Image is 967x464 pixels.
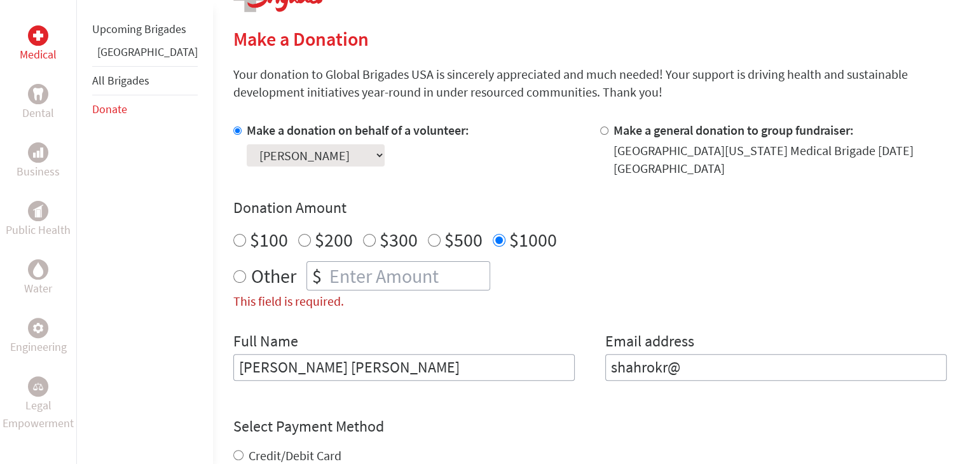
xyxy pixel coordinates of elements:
input: Enter Full Name [233,354,575,381]
img: Legal Empowerment [33,383,43,390]
input: Enter Amount [327,262,490,290]
p: Engineering [10,338,67,356]
a: Legal EmpowermentLegal Empowerment [3,376,74,432]
p: Business [17,163,60,181]
div: Engineering [28,318,48,338]
a: Donate [92,102,127,116]
div: [GEOGRAPHIC_DATA][US_STATE] Medical Brigade [DATE] [GEOGRAPHIC_DATA] [614,142,947,177]
p: Public Health [6,221,71,239]
li: Upcoming Brigades [92,15,198,43]
label: $200 [315,228,353,252]
h4: Select Payment Method [233,416,947,437]
a: Upcoming Brigades [92,22,186,36]
label: $100 [250,228,288,252]
label: $500 [444,228,483,252]
img: Medical [33,31,43,41]
a: All Brigades [92,73,149,88]
img: Dental [33,88,43,100]
li: Donate [92,95,198,123]
p: Dental [22,104,54,122]
div: $ [307,262,327,290]
div: Dental [28,84,48,104]
label: This field is required. [233,293,344,309]
label: Other [251,261,296,290]
div: Public Health [28,201,48,221]
h4: Donation Amount [233,198,947,218]
a: MedicalMedical [20,25,57,64]
label: $300 [380,228,418,252]
div: Water [28,259,48,280]
label: Make a donation on behalf of a volunteer: [247,122,469,138]
label: $1000 [509,228,557,252]
li: Panama [92,43,198,66]
p: Water [24,280,52,297]
label: Full Name [233,331,298,354]
img: Engineering [33,323,43,333]
a: Public HealthPublic Health [6,201,71,239]
div: Legal Empowerment [28,376,48,397]
h2: Make a Donation [233,27,947,50]
p: Legal Empowerment [3,397,74,432]
div: Business [28,142,48,163]
div: Medical [28,25,48,46]
a: BusinessBusiness [17,142,60,181]
p: Medical [20,46,57,64]
label: Email address [605,331,694,354]
img: Public Health [33,205,43,217]
p: Your donation to Global Brigades USA is sincerely appreciated and much needed! Your support is dr... [233,65,947,101]
img: Water [33,262,43,276]
a: WaterWater [24,259,52,297]
a: DentalDental [22,84,54,122]
label: Make a general donation to group fundraiser: [614,122,854,138]
img: Business [33,147,43,158]
a: EngineeringEngineering [10,318,67,356]
input: Your Email [605,354,947,381]
label: Credit/Debit Card [249,447,341,463]
li: All Brigades [92,66,198,95]
a: [GEOGRAPHIC_DATA] [97,44,198,59]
